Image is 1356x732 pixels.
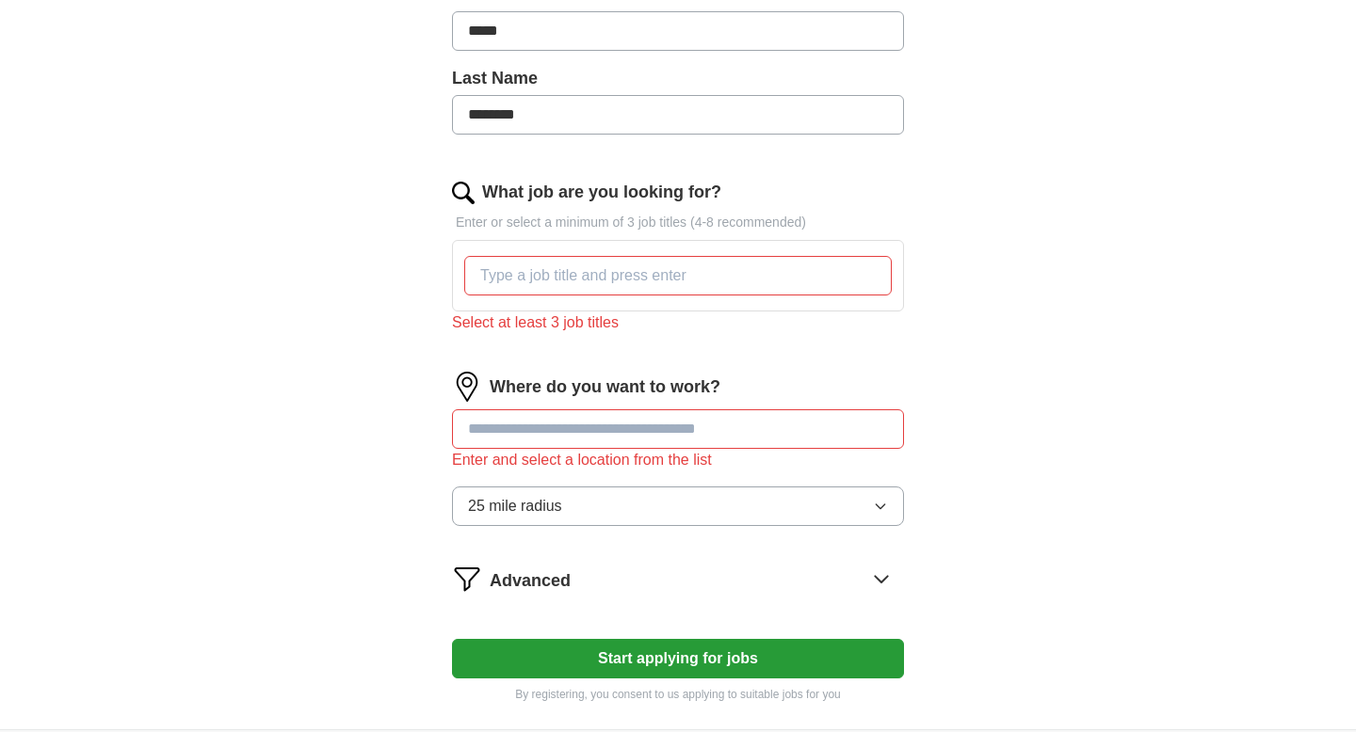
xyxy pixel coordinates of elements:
[468,495,562,517] span: 25 mile radius
[452,639,904,678] button: Start applying for jobs
[452,311,904,334] div: Select at least 3 job titles
[490,568,571,594] span: Advanced
[452,686,904,703] p: By registering, you consent to us applying to suitable jobs for you
[490,374,720,400] label: Where do you want to work?
[452,182,475,204] img: search.png
[452,449,904,471] div: Enter and select a location from the list
[482,180,721,205] label: What job are you looking for?
[452,486,904,526] button: 25 mile radius
[464,256,892,295] input: Type a job title and press enter
[452,372,482,402] img: location.png
[452,564,482,594] img: filter
[452,213,904,232] p: Enter or select a minimum of 3 job titles (4-8 recommended)
[452,66,904,91] label: Last Name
